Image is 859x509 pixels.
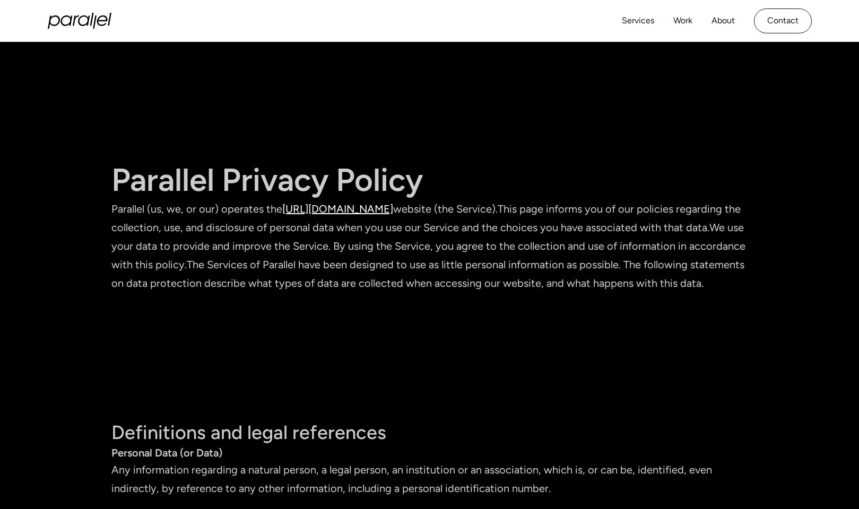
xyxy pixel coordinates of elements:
a: Contact [754,8,812,33]
a: home [48,13,111,29]
h1: Parallel Privacy Policy [111,161,748,200]
a: About [712,13,735,29]
p: Parallel (us, we, or our) operates the website (the Service).This page informs you of our policie... [111,200,748,293]
a: Services [622,13,654,29]
p: Any information regarding a natural person, a legal person, an institution or an association, whi... [111,461,748,498]
h2: Personal Data (or Data) [111,445,748,461]
h2: Definitions and legal references [111,420,748,445]
a: [URL][DOMAIN_NAME] [282,203,393,215]
a: Work [673,13,692,29]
